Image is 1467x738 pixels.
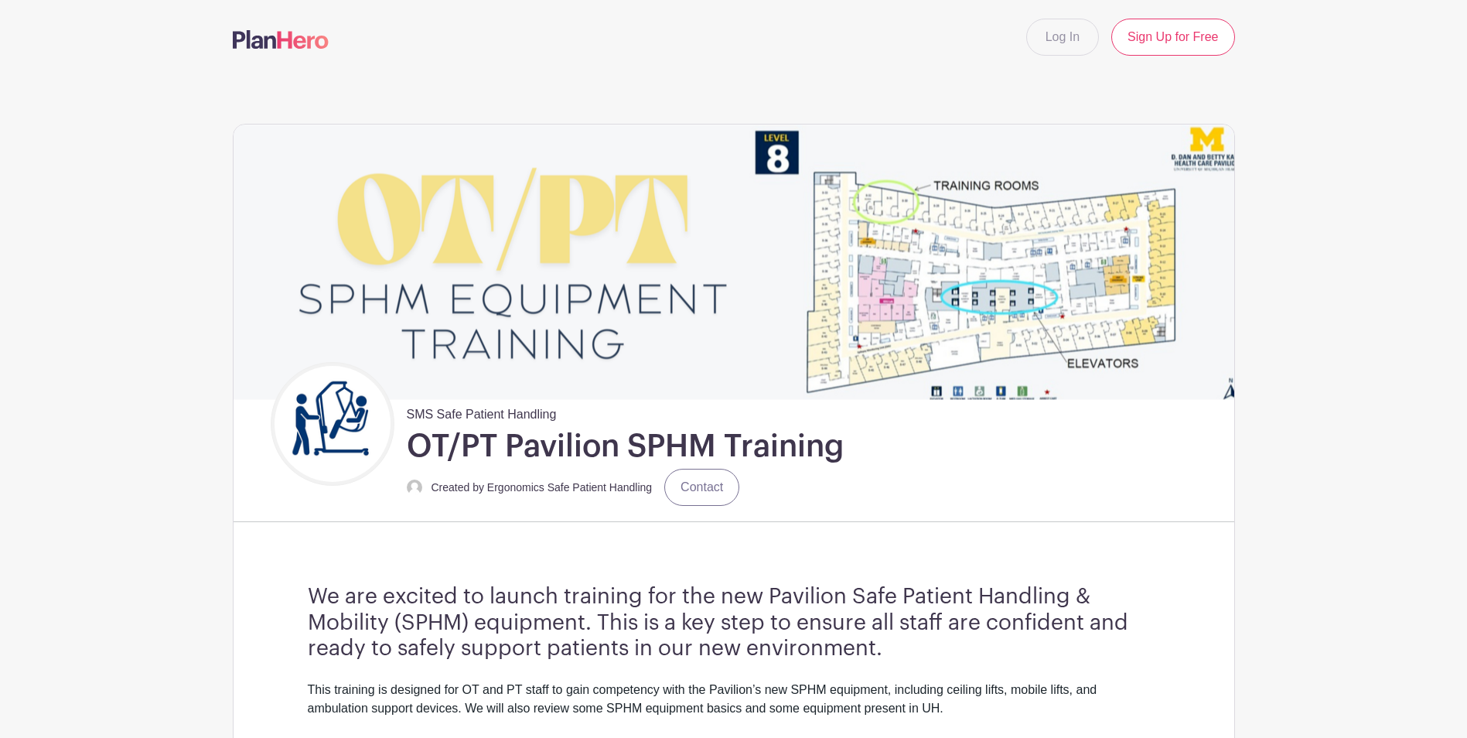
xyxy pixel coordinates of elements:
h3: We are excited to launch training for the new Pavilion Safe Patient Handling & Mobility (SPHM) eq... [308,584,1160,662]
a: Contact [664,469,739,506]
img: logo-507f7623f17ff9eddc593b1ce0a138ce2505c220e1c5a4e2b4648c50719b7d32.svg [233,30,329,49]
span: SMS Safe Patient Handling [407,399,557,424]
a: Log In [1026,19,1099,56]
img: event_banner_9671.png [234,125,1234,399]
img: Untitled%20design.png [275,366,391,482]
div: This training is designed for OT and PT staff to gain competency with the Pavilion’s new SPHM equ... [308,681,1160,736]
small: Created by Ergonomics Safe Patient Handling [432,481,653,494]
img: default-ce2991bfa6775e67f084385cd625a349d9dcbb7a52a09fb2fda1e96e2d18dcdb.png [407,480,422,495]
a: Sign Up for Free [1111,19,1234,56]
h1: OT/PT Pavilion SPHM Training [407,427,844,466]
